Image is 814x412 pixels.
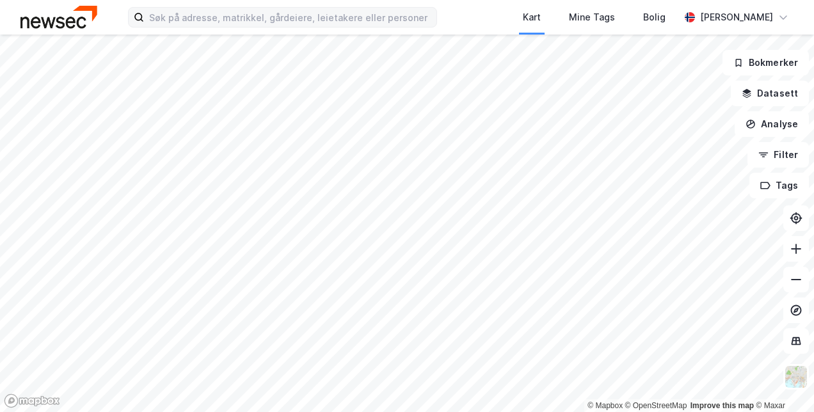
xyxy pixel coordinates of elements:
img: newsec-logo.f6e21ccffca1b3a03d2d.png [20,6,97,28]
input: Søk på adresse, matrikkel, gårdeiere, leietakere eller personer [144,8,436,27]
iframe: Chat Widget [750,351,814,412]
div: Kontrollprogram for chat [750,351,814,412]
div: Mine Tags [569,10,615,25]
div: [PERSON_NAME] [700,10,773,25]
div: Kart [523,10,541,25]
div: Bolig [643,10,666,25]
